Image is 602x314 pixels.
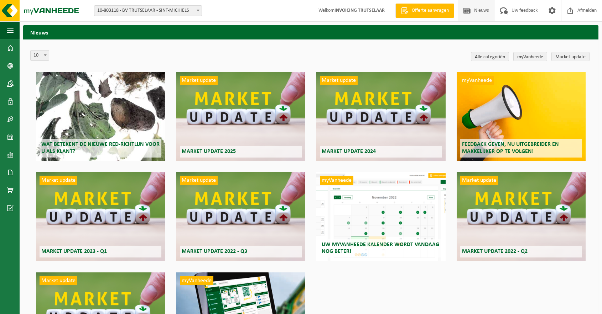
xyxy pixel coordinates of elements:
span: Market update [180,76,218,85]
h2: Nieuws [23,25,598,39]
a: Market update Market update 2022 - Q2 [457,172,586,261]
span: Uw myVanheede kalender wordt vandaag nog beter! [322,242,439,254]
span: myVanheede [180,276,213,285]
strong: INVOICING TRUTSELAAR [334,8,385,13]
span: 10-803118 - BV TRUTSELAAR - SINT-MICHIELS [94,6,202,16]
a: Market update [551,52,590,61]
span: Market update 2022 - Q2 [462,249,528,254]
span: Feedback geven, nu uitgebreider en makkelijker op te volgen! [462,142,559,154]
span: Wat betekent de nieuwe RED-richtlijn voor u als klant? [41,142,160,154]
span: Market update [460,176,498,185]
span: Offerte aanvragen [410,7,451,14]
span: Market update 2022 - Q3 [182,249,247,254]
a: myVanheede [513,52,547,61]
span: Market update [320,76,358,85]
a: Market update Market update 2024 [316,72,445,161]
span: Market update [40,176,77,185]
span: Market update 2023 - Q1 [41,249,107,254]
span: Market update 2024 [322,149,376,154]
a: Market update Market update 2025 [176,72,305,161]
a: myVanheede Uw myVanheede kalender wordt vandaag nog beter! [316,172,445,261]
a: Market update Market update 2022 - Q3 [176,172,305,261]
span: myVanheede [460,76,494,85]
span: myVanheede [320,176,353,185]
a: Alle categoriën [471,52,509,61]
span: Market update [40,276,77,285]
a: Wat betekent de nieuwe RED-richtlijn voor u als klant? [36,72,165,161]
span: 10 [30,50,49,61]
span: 10 [31,50,49,60]
span: 10-803118 - BV TRUTSELAAR - SINT-MICHIELS [94,5,202,16]
span: Market update 2025 [182,149,236,154]
a: Offerte aanvragen [395,4,454,18]
span: Market update [180,176,218,185]
a: myVanheede Feedback geven, nu uitgebreider en makkelijker op te volgen! [457,72,586,161]
a: Market update Market update 2023 - Q1 [36,172,165,261]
